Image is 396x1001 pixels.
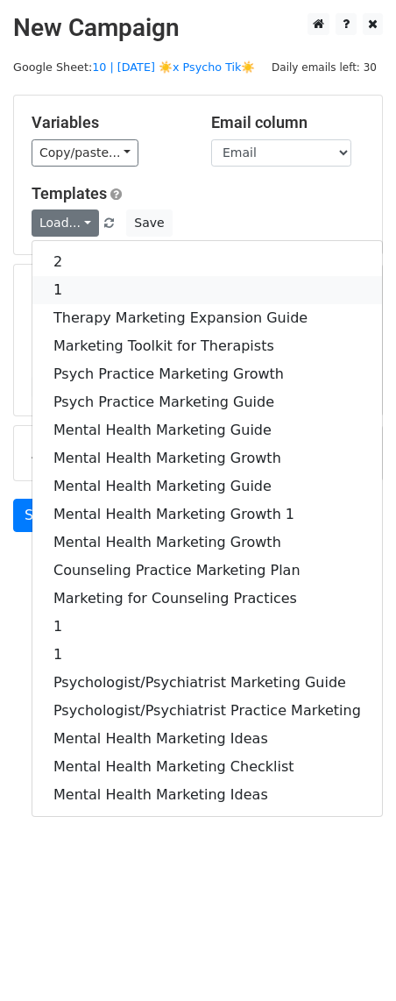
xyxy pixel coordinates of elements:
a: Counseling Practice Marketing Plan [32,557,382,585]
a: Psychologist/Psychiatrist Practice Marketing [32,697,382,725]
a: Mental Health Marketing Ideas [32,725,382,753]
a: Mental Health Marketing Growth 1 [32,500,382,529]
span: Daily emails left: 30 [265,58,383,77]
h5: Email column [211,113,364,132]
h5: Variables [32,113,185,132]
a: Marketing for Counseling Practices [32,585,382,613]
a: Therapy Marketing Expansion Guide [32,304,382,332]
a: Copy/paste... [32,139,138,167]
small: Google Sheet: [13,60,256,74]
a: Mental Health Marketing Growth [32,529,382,557]
a: 1 [32,613,382,641]
a: 10 | [DATE] ☀️x Psycho Tik☀️ [92,60,255,74]
a: Daily emails left: 30 [265,60,383,74]
h2: New Campaign [13,13,383,43]
a: Mental Health Marketing Guide [32,416,382,444]
a: 1 [32,641,382,669]
a: Marketing Toolkit for Therapists [32,332,382,360]
a: 2 [32,248,382,276]
a: Mental Health Marketing Checklist [32,753,382,781]
a: Psych Practice Marketing Guide [32,388,382,416]
iframe: Chat Widget [308,917,396,1001]
a: Mental Health Marketing Growth [32,444,382,472]
button: Save [126,209,172,237]
a: Templates [32,184,107,202]
a: Psych Practice Marketing Growth [32,360,382,388]
a: Psychologist/Psychiatrist Marketing Guide [32,669,382,697]
a: Mental Health Marketing Ideas [32,781,382,809]
a: Mental Health Marketing Guide [32,472,382,500]
a: Send [13,499,71,532]
a: 1 [32,276,382,304]
a: Load... [32,209,99,237]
